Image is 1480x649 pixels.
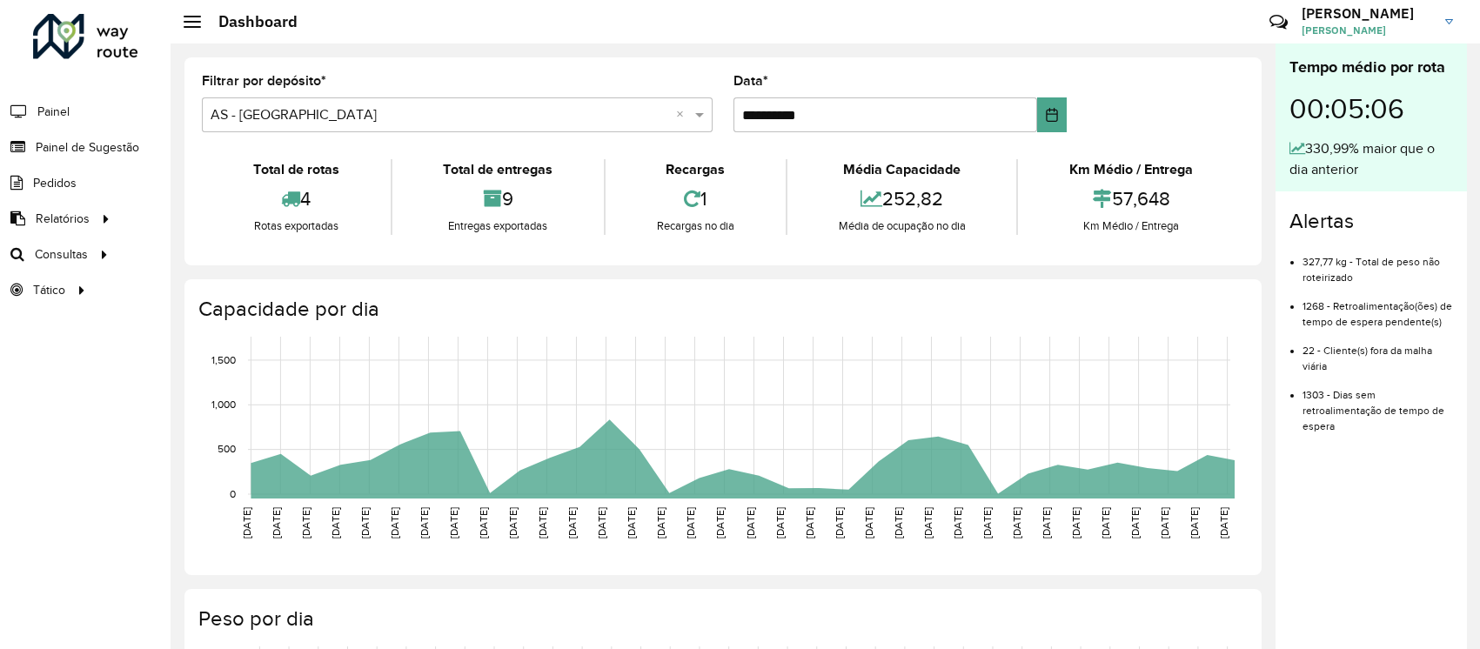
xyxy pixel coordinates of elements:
[1189,507,1200,539] text: [DATE]
[1289,56,1453,79] div: Tempo médio por rota
[610,180,781,217] div: 1
[206,180,386,217] div: 4
[397,217,600,235] div: Entregas exportadas
[206,217,386,235] div: Rotas exportadas
[507,507,519,539] text: [DATE]
[397,180,600,217] div: 9
[1303,241,1453,285] li: 327,77 kg - Total de peso não roteirizado
[655,507,666,539] text: [DATE]
[33,281,65,299] span: Tático
[774,507,786,539] text: [DATE]
[230,488,236,499] text: 0
[1260,3,1297,41] a: Contato Rápido
[792,217,1013,235] div: Média de ocupação no dia
[1100,507,1111,539] text: [DATE]
[1129,507,1141,539] text: [DATE]
[1011,507,1022,539] text: [DATE]
[1041,507,1052,539] text: [DATE]
[36,138,139,157] span: Painel de Sugestão
[893,507,904,539] text: [DATE]
[1303,374,1453,434] li: 1303 - Dias sem retroalimentação de tempo de espera
[300,507,311,539] text: [DATE]
[241,507,252,539] text: [DATE]
[610,159,781,180] div: Recargas
[218,444,236,455] text: 500
[714,507,726,539] text: [DATE]
[566,507,578,539] text: [DATE]
[745,507,756,539] text: [DATE]
[33,174,77,192] span: Pedidos
[206,159,386,180] div: Total de rotas
[952,507,963,539] text: [DATE]
[36,210,90,228] span: Relatórios
[37,103,70,121] span: Painel
[1022,180,1240,217] div: 57,648
[1302,23,1432,38] span: [PERSON_NAME]
[537,507,548,539] text: [DATE]
[1303,285,1453,330] li: 1268 - Retroalimentação(ões) de tempo de espera pendente(s)
[211,354,236,365] text: 1,500
[1070,507,1082,539] text: [DATE]
[198,606,1244,632] h4: Peso por dia
[1289,138,1453,180] div: 330,99% maior que o dia anterior
[419,507,430,539] text: [DATE]
[1303,330,1453,374] li: 22 - Cliente(s) fora da malha viária
[804,507,815,539] text: [DATE]
[35,245,88,264] span: Consultas
[202,70,326,91] label: Filtrar por depósito
[389,507,400,539] text: [DATE]
[685,507,696,539] text: [DATE]
[733,70,768,91] label: Data
[792,159,1013,180] div: Média Capacidade
[1037,97,1067,132] button: Choose Date
[834,507,845,539] text: [DATE]
[676,104,691,125] span: Clear all
[792,180,1013,217] div: 252,82
[1022,159,1240,180] div: Km Médio / Entrega
[330,507,341,539] text: [DATE]
[478,507,489,539] text: [DATE]
[1302,5,1432,22] h3: [PERSON_NAME]
[1022,217,1240,235] div: Km Médio / Entrega
[626,507,637,539] text: [DATE]
[596,507,607,539] text: [DATE]
[922,507,934,539] text: [DATE]
[1289,79,1453,138] div: 00:05:06
[981,507,993,539] text: [DATE]
[863,507,874,539] text: [DATE]
[201,12,298,31] h2: Dashboard
[359,507,371,539] text: [DATE]
[397,159,600,180] div: Total de entregas
[1218,507,1229,539] text: [DATE]
[1289,209,1453,234] h4: Alertas
[1159,507,1170,539] text: [DATE]
[448,507,459,539] text: [DATE]
[610,217,781,235] div: Recargas no dia
[211,398,236,410] text: 1,000
[198,297,1244,322] h4: Capacidade por dia
[271,507,282,539] text: [DATE]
